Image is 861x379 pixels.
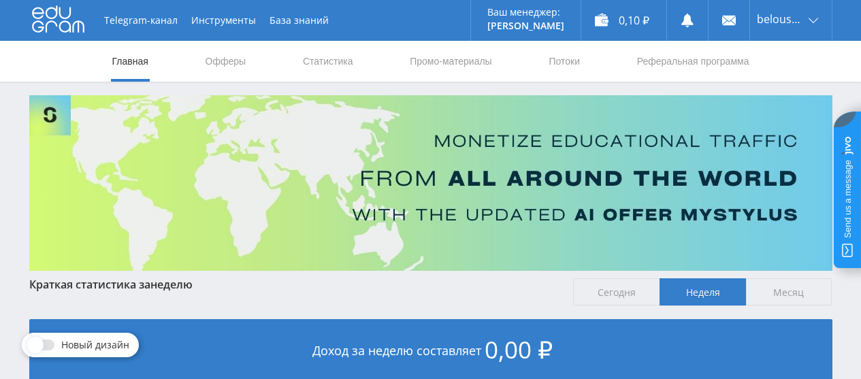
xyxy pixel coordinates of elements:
span: Неделя [660,278,746,306]
span: belousova1964 [757,14,805,24]
p: [PERSON_NAME] [487,20,564,31]
a: Потоки [547,41,581,82]
a: Статистика [302,41,355,82]
span: Сегодня [573,278,660,306]
a: Главная [111,41,150,82]
a: Реферальная программа [636,41,751,82]
span: Новый дизайн [61,340,129,350]
span: Месяц [746,278,832,306]
p: Ваш менеджер: [487,7,564,18]
span: 0,00 ₽ [485,333,553,365]
div: Краткая статистика за [29,278,560,291]
img: Banner [29,95,832,271]
a: Промо-материалы [408,41,493,82]
span: неделю [150,277,193,292]
a: Офферы [204,41,248,82]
